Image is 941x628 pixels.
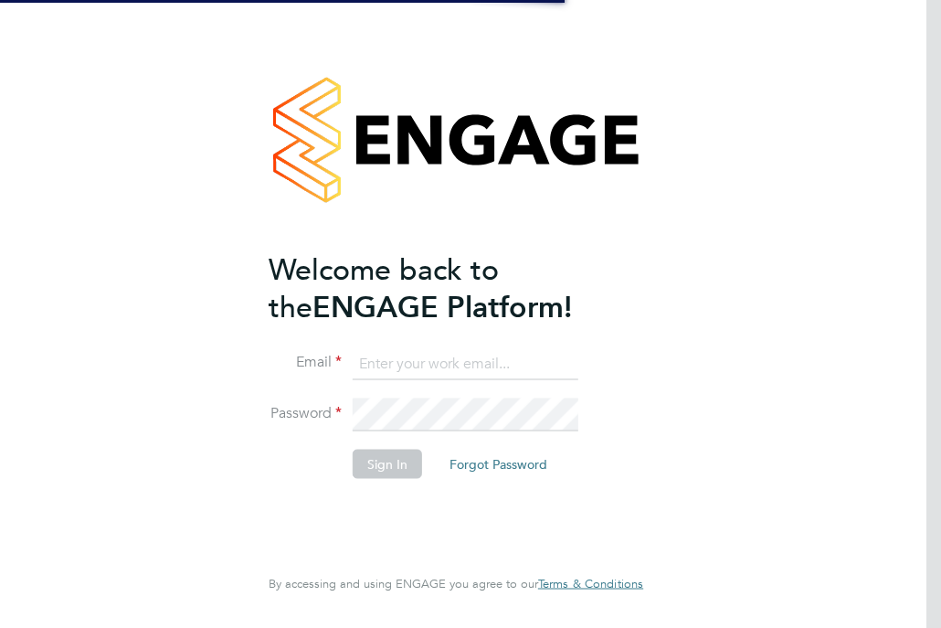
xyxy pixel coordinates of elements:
[269,353,342,372] label: Email
[269,250,625,325] h2: ENGAGE Platform!
[269,404,342,423] label: Password
[538,577,643,591] a: Terms & Conditions
[269,251,499,325] span: Welcome back to the
[435,450,562,479] button: Forgot Password
[353,450,422,479] button: Sign In
[353,347,578,380] input: Enter your work email...
[269,576,643,591] span: By accessing and using ENGAGE you agree to our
